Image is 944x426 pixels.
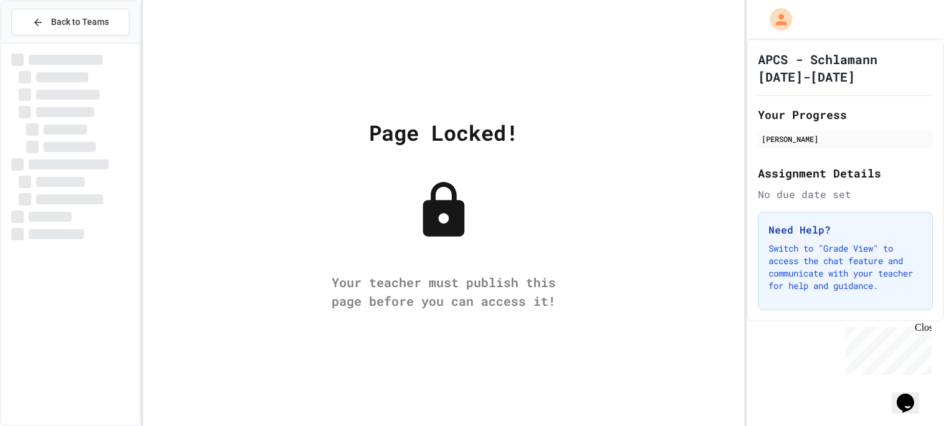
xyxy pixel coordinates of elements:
div: My Account [757,5,795,34]
h3: Need Help? [769,222,922,237]
div: Your teacher must publish this page before you can access it! [319,273,568,310]
button: Back to Teams [11,9,129,35]
div: [PERSON_NAME] [762,133,929,144]
h1: APCS - Schlamann [DATE]-[DATE] [758,50,933,85]
p: Switch to "Grade View" to access the chat feature and communicate with your teacher for help and ... [769,242,922,292]
h2: Assignment Details [758,164,933,182]
iframe: chat widget [892,376,932,414]
h2: Your Progress [758,106,933,123]
div: No due date set [758,187,933,202]
div: Chat with us now!Close [5,5,86,79]
div: Page Locked! [369,116,518,148]
span: Back to Teams [51,16,109,29]
iframe: chat widget [841,322,932,375]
